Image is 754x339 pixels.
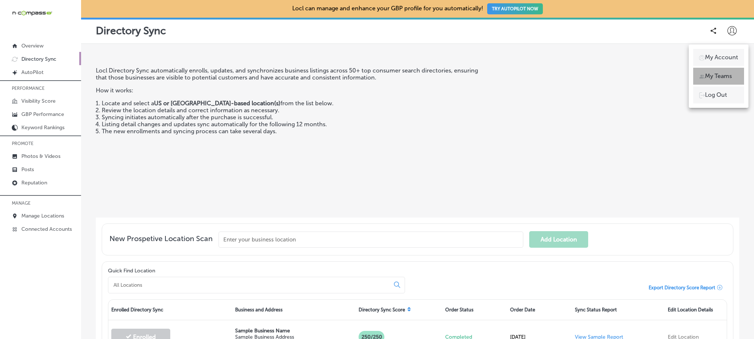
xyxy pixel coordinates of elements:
p: Keyword Rankings [21,124,64,131]
a: My Account [693,49,744,66]
img: 660ab0bf-5cc7-4cb8-ba1c-48b5ae0f18e60NCTV_CLogo_TV_Black_-500x88.png [12,10,52,17]
button: TRY AUTOPILOT NOW [487,3,543,14]
p: Overview [21,43,43,49]
p: AutoPilot [21,69,43,75]
p: Reputation [21,180,47,186]
a: Log Out [693,86,744,103]
p: My Teams [705,72,732,81]
p: My Account [705,53,738,62]
p: Photos & Videos [21,153,60,159]
a: My Teams [693,68,744,85]
p: Manage Locations [21,213,64,219]
p: Connected Accounts [21,226,72,232]
p: Directory Sync [21,56,56,62]
p: Visibility Score [21,98,56,104]
p: Log Out [705,91,727,99]
p: Posts [21,166,34,173]
p: GBP Performance [21,111,64,117]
